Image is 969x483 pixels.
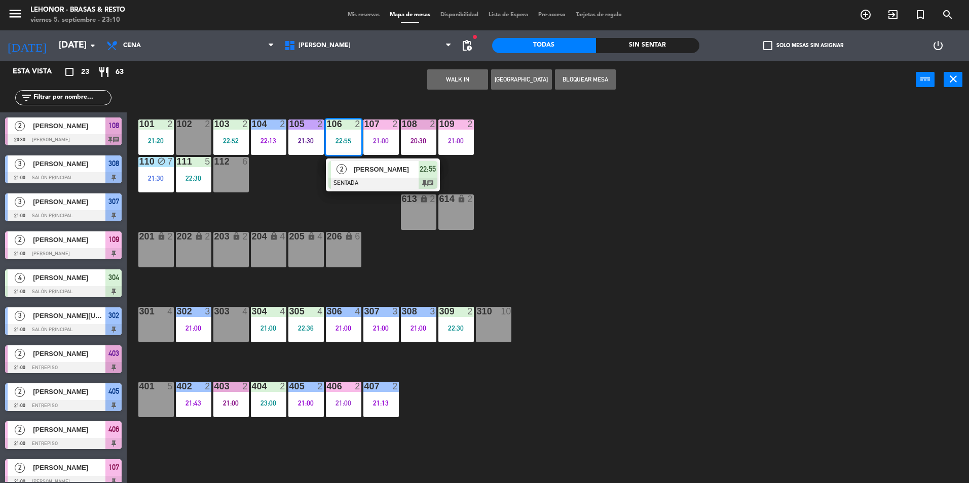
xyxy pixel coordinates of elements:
div: 4 [317,307,323,316]
div: 6 [355,232,361,241]
span: Pre-acceso [533,12,571,18]
input: Filtrar por nombre... [32,92,111,103]
div: 105 [289,119,290,129]
button: menu [8,6,23,25]
i: block [157,157,166,166]
div: 2 [317,119,323,129]
div: 21:00 [288,399,324,407]
div: Sin sentar [596,38,700,53]
div: 4 [167,307,173,316]
i: lock [307,232,316,240]
div: 21:13 [363,399,399,407]
span: [PERSON_NAME] [33,424,105,435]
span: 2 [15,387,25,397]
div: 21:00 [363,325,399,332]
div: 21:00 [401,325,436,332]
div: 10 [501,307,511,316]
div: 2 [242,382,248,391]
button: WALK IN [427,69,488,90]
div: 21:00 [363,137,399,144]
button: [GEOGRAPHIC_DATA] [491,69,552,90]
div: 2 [317,382,323,391]
span: 3 [15,159,25,169]
div: 23:00 [251,399,286,407]
div: 21:00 [251,325,286,332]
div: 2 [355,119,361,129]
div: 21:20 [138,137,174,144]
div: 5 [167,382,173,391]
div: 22:13 [251,137,286,144]
div: 2 [430,119,436,129]
span: [PERSON_NAME] [33,272,105,283]
div: 4 [280,307,286,316]
div: 21:00 [438,137,474,144]
div: Esta vista [5,66,73,78]
span: pending_actions [461,39,473,52]
div: 205 [289,232,290,241]
div: 3 [205,307,211,316]
span: 2 [15,463,25,473]
div: 4 [355,307,361,316]
i: lock [157,232,166,240]
div: 2 [167,119,173,129]
i: close [947,73,959,85]
span: 3 [15,311,25,321]
i: menu [8,6,23,21]
span: 302 [108,309,119,321]
span: 107 [108,461,119,473]
i: lock [457,194,466,203]
span: [PERSON_NAME] [33,234,105,245]
div: Lehonor - Brasas & Resto [30,5,125,15]
button: Bloquear Mesa [555,69,616,90]
span: [PERSON_NAME] [299,42,351,49]
div: 103 [214,119,215,129]
span: 406 [108,423,119,435]
div: 20:30 [401,137,436,144]
span: [PERSON_NAME] [33,120,105,131]
div: 2 [205,382,211,391]
span: Lista de Espera [483,12,533,18]
span: 405 [108,385,119,397]
div: 21:00 [326,399,361,407]
span: 304 [108,271,119,284]
span: 2 [15,235,25,245]
span: fiber_manual_record [472,34,478,40]
span: [PERSON_NAME][US_STATE] [33,310,105,321]
div: 3 [392,307,398,316]
div: Todas [492,38,596,53]
div: 5 [205,157,211,166]
span: Disponibilidad [435,12,483,18]
div: 2 [392,382,398,391]
button: power_input [916,72,935,87]
span: 308 [108,157,119,170]
div: 2 [430,194,436,204]
div: 22:52 [213,137,249,144]
span: [PERSON_NAME] [33,348,105,359]
div: 2 [242,119,248,129]
span: 23 [81,66,89,78]
div: 21:00 [176,325,211,332]
div: 22:30 [176,175,211,182]
div: 109 [439,119,440,129]
i: power_input [919,73,931,85]
span: 2 [15,349,25,359]
span: 22:55 [420,163,436,175]
div: 4 [280,232,286,241]
span: 2 [15,121,25,131]
div: 101 [139,119,140,129]
div: 2 [280,119,286,129]
span: 307 [108,195,119,208]
div: 614 [439,194,440,204]
span: 4 [15,273,25,283]
span: [PERSON_NAME] [354,164,419,175]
